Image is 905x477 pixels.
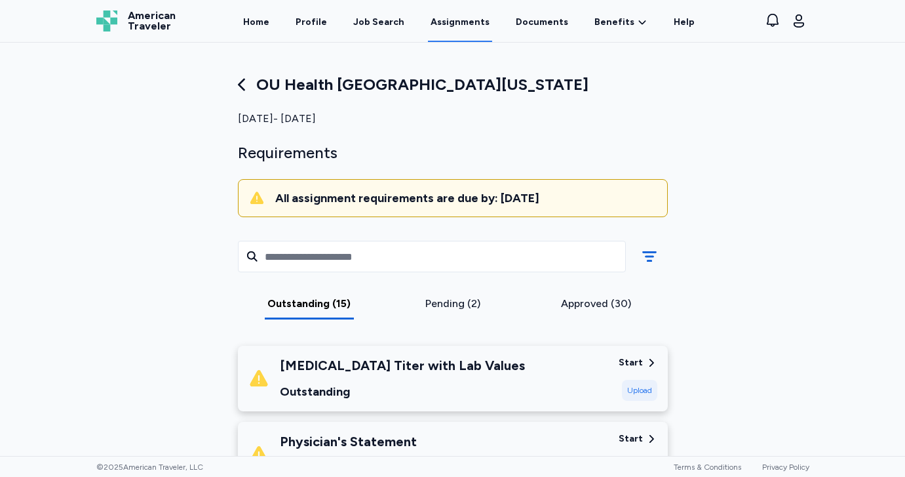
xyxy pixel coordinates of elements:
[762,463,809,472] a: Privacy Policy
[619,356,643,369] div: Start
[428,1,492,42] a: Assignments
[530,296,663,312] div: Approved (30)
[243,296,376,312] div: Outstanding (15)
[353,16,404,29] div: Job Search
[238,142,668,163] div: Requirements
[280,383,525,401] div: Outstanding
[96,10,117,31] img: Logo
[275,190,657,206] div: All assignment requirements are due by: [DATE]
[96,462,203,472] span: © 2025 American Traveler, LLC
[238,74,668,95] div: OU Health [GEOGRAPHIC_DATA][US_STATE]
[280,356,525,375] div: [MEDICAL_DATA] Titer with Lab Values
[674,463,741,472] a: Terms & Conditions
[594,16,634,29] span: Benefits
[128,10,176,31] span: American Traveler
[386,296,519,312] div: Pending (2)
[622,380,657,401] div: Upload
[594,16,647,29] a: Benefits
[619,432,643,446] div: Start
[280,432,417,451] div: Physician's Statement
[238,111,668,127] div: [DATE] - [DATE]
